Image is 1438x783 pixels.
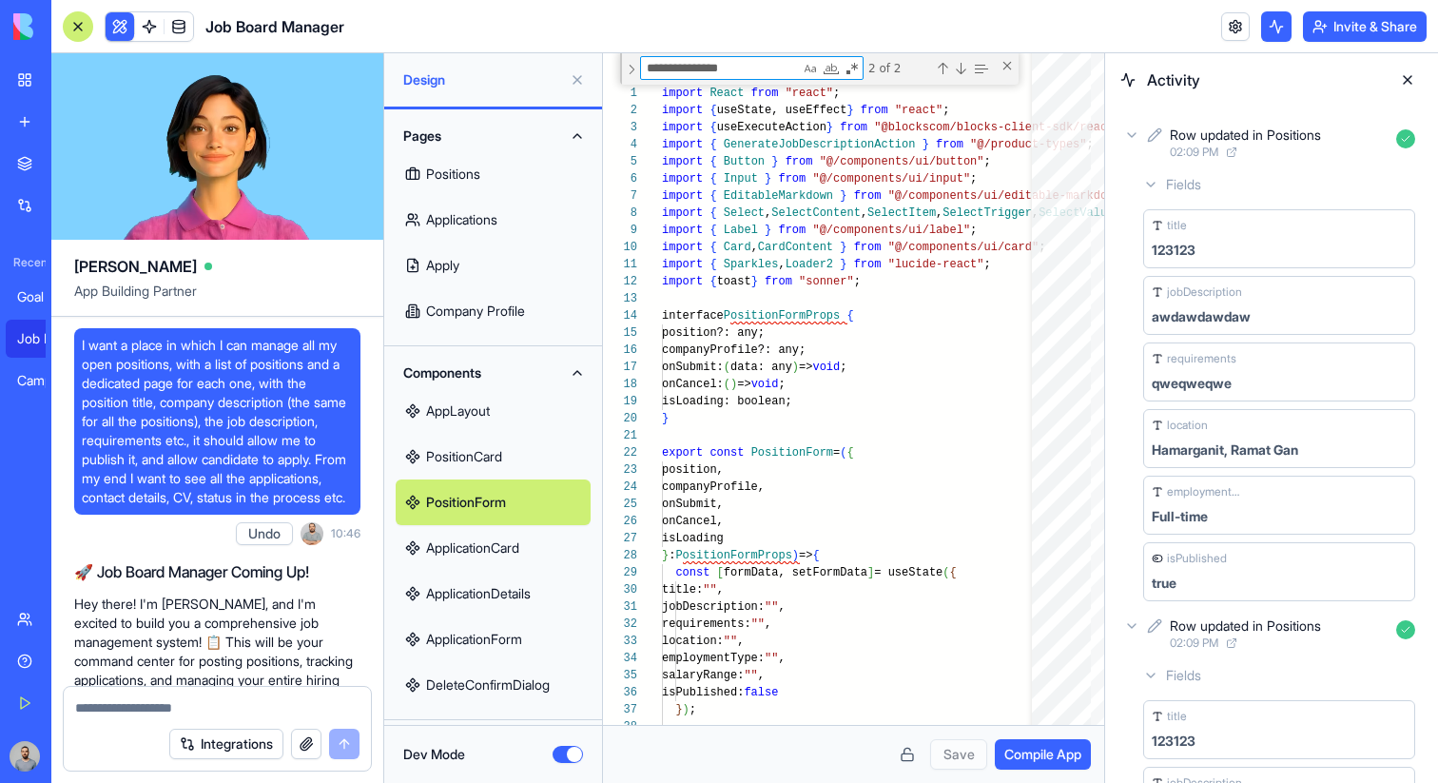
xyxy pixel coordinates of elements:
div: 10 [603,239,637,256]
span: "react" [786,87,833,100]
span: PositionFormProps [724,309,840,323]
div: 26 [603,513,637,530]
span: ; [984,258,991,271]
span: ) [730,378,737,391]
div: 123123 [1152,732,1195,751]
a: PositionForm [396,480,591,525]
span: formData, setFormData [724,566,867,579]
span: } [765,172,771,186]
span: [ [717,566,724,579]
span: location [1167,418,1208,433]
span: } [840,189,846,203]
span: from [840,121,867,134]
span: import [662,104,703,117]
span: jobDescription [1167,284,1242,300]
div: 7 [603,187,637,205]
span: from [854,189,882,203]
span: useState, useEffect [717,104,847,117]
div: 8 [603,205,637,222]
span: ( [724,361,730,374]
span: data: any [730,361,792,374]
div: Find / Replace [620,53,1019,85]
span: from [751,87,779,100]
span: ) [792,549,799,562]
div: Toggle Replace [623,53,640,85]
span: companyProfile, [662,480,765,494]
span: ) [683,703,690,716]
span: { [846,446,853,460]
span: SelectItem [867,206,936,220]
span: } [771,155,778,168]
img: image_123650291_bsq8ao.jpg [10,741,40,772]
div: qweqweqwe [1152,374,1232,393]
span: Compile App [1004,745,1081,764]
span: Card [724,241,751,254]
span: from [936,138,963,151]
span: title [1167,218,1187,233]
span: ; [840,361,846,374]
div: awdawdawdaw [1152,307,1251,326]
span: ( [942,566,949,579]
span: "@/components/ui/editable-markdown" [888,189,1128,203]
span: } [840,241,846,254]
span: isLoading [662,532,724,545]
div: 36 [603,684,637,701]
span: useExecuteAction [717,121,826,134]
div: Close (Escape) [1000,58,1015,73]
span: ; [690,703,696,716]
span: from [778,224,806,237]
div: 19 [603,393,637,410]
span: import [662,275,703,288]
span: location: [662,635,724,648]
span: import [662,206,703,220]
span: false [744,686,778,699]
span: { [709,224,716,237]
div: 15 [603,324,637,342]
span: } [662,549,669,562]
a: Applications [396,197,591,243]
span: } [923,138,929,151]
span: import [662,224,703,237]
a: ApplicationForm [396,617,591,662]
span: companyProfile?: any; [662,343,806,357]
span: const [709,446,744,460]
div: 6 [603,170,637,187]
div: 9 [603,222,637,239]
span: import [662,172,703,186]
div: Goal Tracker Pro [17,287,70,306]
span: jobDescription: [662,600,765,614]
span: Input [724,172,758,186]
span: employmentType [1167,484,1243,499]
span: import [662,87,703,100]
span: "" [765,600,778,614]
span: } [662,412,669,425]
span: isPublished [1167,551,1227,566]
div: 23 [603,461,637,479]
span: ( [840,446,846,460]
div: Match Case (⌥⌘C) [801,59,820,78]
span: GenerateJobDescriptionAction [724,138,916,151]
span: "@/components/ui/label" [812,224,970,237]
span: [PERSON_NAME] [74,255,197,278]
div: Full-time [1152,507,1208,526]
img: logo [13,13,131,40]
span: } [765,224,771,237]
span: import [662,155,703,168]
span: } [675,703,682,716]
span: onCancel: [662,378,724,391]
div: 38 [603,718,637,735]
div: Hamarganit, Ramat Gan [1152,440,1298,460]
span: , [936,206,942,220]
span: Job Board Manager [205,15,344,38]
span: Fields [1166,666,1201,685]
span: "" [751,617,765,631]
span: salaryRange: [662,669,744,682]
div: Next Match (Enter) [953,61,968,76]
button: Integrations [169,729,283,759]
button: Invite & Share [1303,11,1427,42]
div: 18 [603,376,637,393]
span: "" [744,669,757,682]
span: = [833,446,840,460]
div: true [1152,574,1176,593]
div: 2 [603,102,637,119]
